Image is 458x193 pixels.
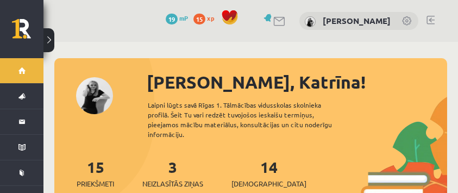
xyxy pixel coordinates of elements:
a: Rīgas 1. Tālmācības vidusskola [12,19,43,46]
div: [PERSON_NAME], Katrīna! [147,69,447,95]
span: mP [179,14,188,22]
a: [PERSON_NAME] [323,15,391,26]
span: xp [207,14,214,22]
span: [DEMOGRAPHIC_DATA] [231,178,306,189]
span: 19 [166,14,178,24]
a: 14[DEMOGRAPHIC_DATA] [231,157,306,189]
img: Katrīna Zjukova [305,16,316,27]
a: 15Priekšmeti [77,157,114,189]
span: Priekšmeti [77,178,114,189]
span: Neizlasītās ziņas [142,178,203,189]
a: 19 mP [166,14,188,22]
span: 15 [193,14,205,24]
a: 3Neizlasītās ziņas [142,157,203,189]
div: Laipni lūgts savā Rīgas 1. Tālmācības vidusskolas skolnieka profilā. Šeit Tu vari redzēt tuvojošo... [148,100,351,139]
a: 15 xp [193,14,219,22]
